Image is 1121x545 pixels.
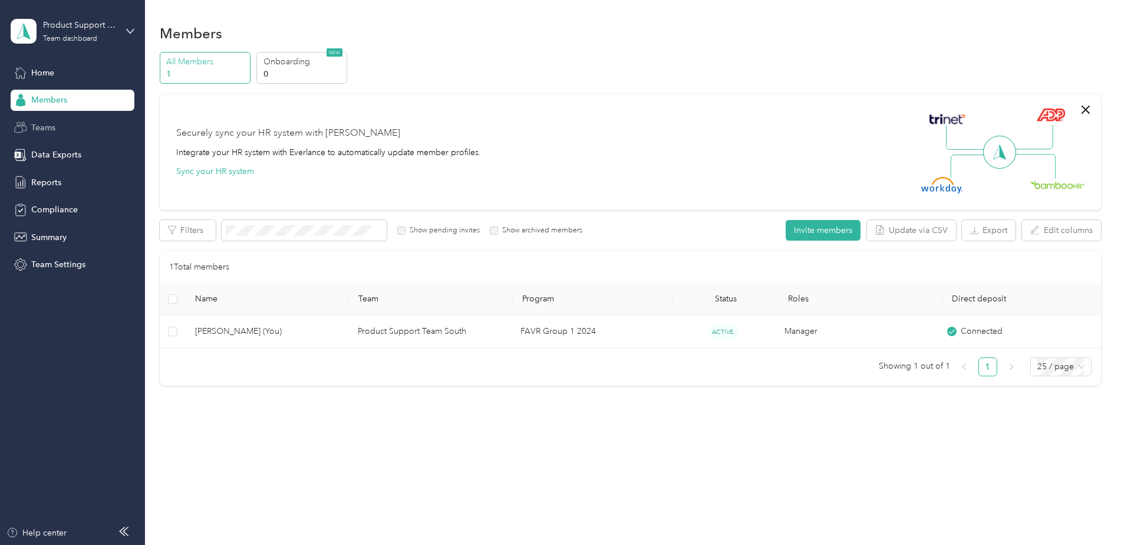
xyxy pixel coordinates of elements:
div: Team dashboard [43,35,97,42]
span: Team Settings [31,258,85,271]
button: Filters [160,220,216,241]
span: Summary [31,231,67,244]
button: Edit columns [1022,220,1101,241]
th: Team [349,283,513,316]
span: Name [195,294,340,304]
span: [PERSON_NAME] (You) [195,325,339,338]
label: Show archived members [498,225,582,236]
th: Program [513,283,672,316]
span: Showing 1 out of 1 [879,357,950,375]
td: Steven W. Rougeau (You) [186,316,348,348]
td: Manager [775,316,938,348]
button: left [955,357,974,376]
button: Export [962,220,1016,241]
div: Page Size [1030,357,1092,376]
li: Previous Page [955,357,974,376]
label: Show pending invites [405,225,480,236]
th: Status [672,283,779,316]
span: Compliance [31,203,78,216]
th: Name [186,283,350,316]
div: Securely sync your HR system with [PERSON_NAME] [176,126,400,140]
img: Line Left Up [946,125,987,150]
img: Line Right Down [1014,154,1056,179]
th: Direct deposit [942,283,1106,316]
span: Connected [961,325,1003,338]
img: Line Right Up [1012,125,1053,150]
img: Workday [921,177,962,193]
li: Next Page [1002,357,1021,376]
img: Line Left Down [950,154,991,178]
span: Teams [31,122,55,134]
h1: Members [160,27,222,40]
span: Home [31,67,54,79]
div: Integrate your HR system with Everlance to automatically update member profiles. [176,146,481,159]
button: Update via CSV [867,220,956,241]
span: left [961,363,968,370]
span: 25 / page [1037,358,1084,376]
span: right [1008,363,1015,370]
p: Onboarding [263,55,344,68]
td: Product Support Team South [348,316,511,348]
button: Invite members [786,220,860,241]
img: ADP [1036,108,1065,122]
div: Product Support Team South [43,19,117,31]
td: FAVR Group 1 2024 [511,316,670,348]
p: 1 Total members [169,261,229,274]
iframe: Everlance-gr Chat Button Frame [1055,479,1121,545]
button: Help center [6,527,67,539]
span: ACTIVE [708,326,737,338]
th: Roles [779,283,942,316]
p: 1 [166,68,246,80]
button: right [1002,357,1021,376]
li: 1 [978,357,997,376]
span: Reports [31,176,61,189]
span: Data Exports [31,149,81,161]
img: BambooHR [1030,180,1084,189]
p: 0 [263,68,344,80]
a: 1 [979,358,997,376]
span: Members [31,94,67,106]
img: Trinet [927,111,968,127]
p: All Members [166,55,246,68]
button: Sync your HR system [176,165,254,178]
span: NEW [327,48,342,57]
